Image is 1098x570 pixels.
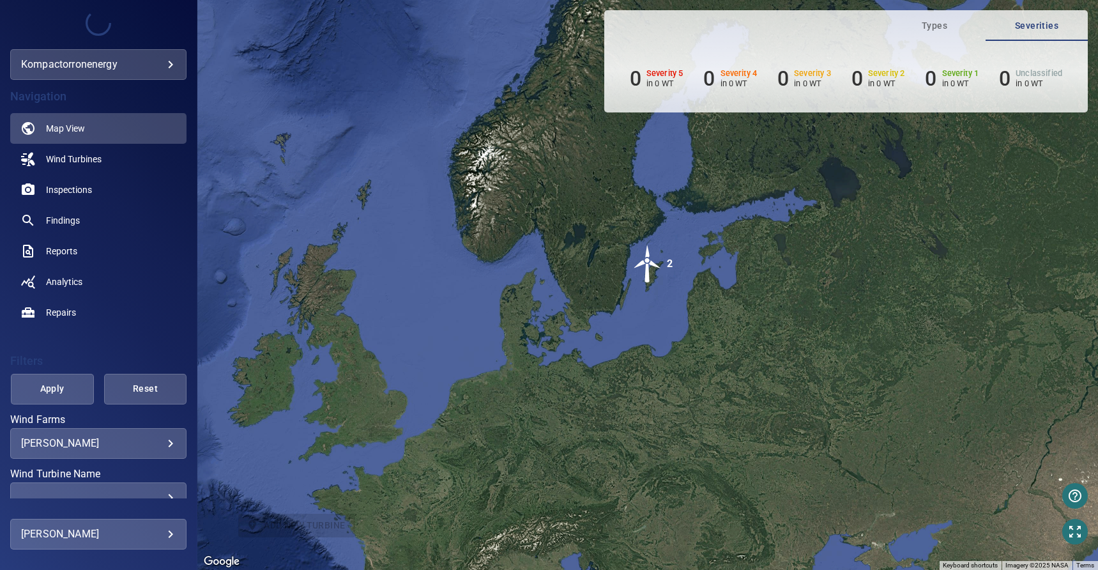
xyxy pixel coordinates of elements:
label: Wind Turbine Name [10,469,187,479]
p: in 0 WT [942,79,979,88]
span: Findings [46,214,80,227]
h6: Unclassified [1016,69,1062,78]
h6: 0 [925,66,936,91]
li: Severity 5 [630,66,683,91]
a: analytics noActive [10,266,187,297]
div: kompactorronenergy [21,54,176,75]
span: Repairs [46,306,76,319]
h6: 0 [630,66,641,91]
h4: Navigation [10,90,187,103]
span: Analytics [46,275,82,288]
h6: 0 [851,66,863,91]
a: windturbines noActive [10,144,187,174]
span: Severities [993,18,1080,34]
h6: 0 [999,66,1010,91]
button: Keyboard shortcuts [943,561,998,570]
img: Google [201,553,243,570]
span: Apply [27,381,78,397]
h6: Severity 1 [942,69,979,78]
h6: 0 [703,66,715,91]
gmp-advanced-marker: 2 [629,245,667,285]
div: 2 [667,245,673,283]
h4: Filters [10,355,187,367]
h6: Severity 2 [868,69,905,78]
div: Wind Turbine Name [10,482,187,513]
p: in 0 WT [721,79,758,88]
span: Reports [46,245,77,258]
li: Severity 2 [851,66,905,91]
div: kompactorronenergy [10,49,187,80]
li: Severity 1 [925,66,979,91]
button: Apply [11,374,94,404]
h6: 0 [777,66,789,91]
li: Severity Unclassified [999,66,1062,91]
h6: Severity 4 [721,69,758,78]
a: map active [10,113,187,144]
img: windFarmIcon.svg [629,245,667,283]
span: Types [891,18,978,34]
div: [PERSON_NAME] [21,437,176,449]
li: Severity 4 [703,66,757,91]
p: in 0 WT [646,79,683,88]
a: reports noActive [10,236,187,266]
div: Wind Farms [10,428,187,459]
h6: Severity 3 [794,69,831,78]
p: in 0 WT [1016,79,1062,88]
div: [PERSON_NAME] [21,524,176,544]
a: Terms [1076,562,1094,569]
a: findings noActive [10,205,187,236]
button: Reset [104,374,187,404]
a: inspections noActive [10,174,187,205]
label: Wind Farms [10,415,187,425]
li: Severity 3 [777,66,831,91]
span: Inspections [46,183,92,196]
p: in 0 WT [794,79,831,88]
span: Wind Turbines [46,153,102,166]
h6: Severity 5 [646,69,683,78]
p: in 0 WT [868,79,905,88]
a: repairs noActive [10,297,187,328]
span: Reset [120,381,171,397]
span: Imagery ©2025 NASA [1005,562,1069,569]
a: Open this area in Google Maps (opens a new window) [201,553,243,570]
span: Map View [46,122,85,135]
